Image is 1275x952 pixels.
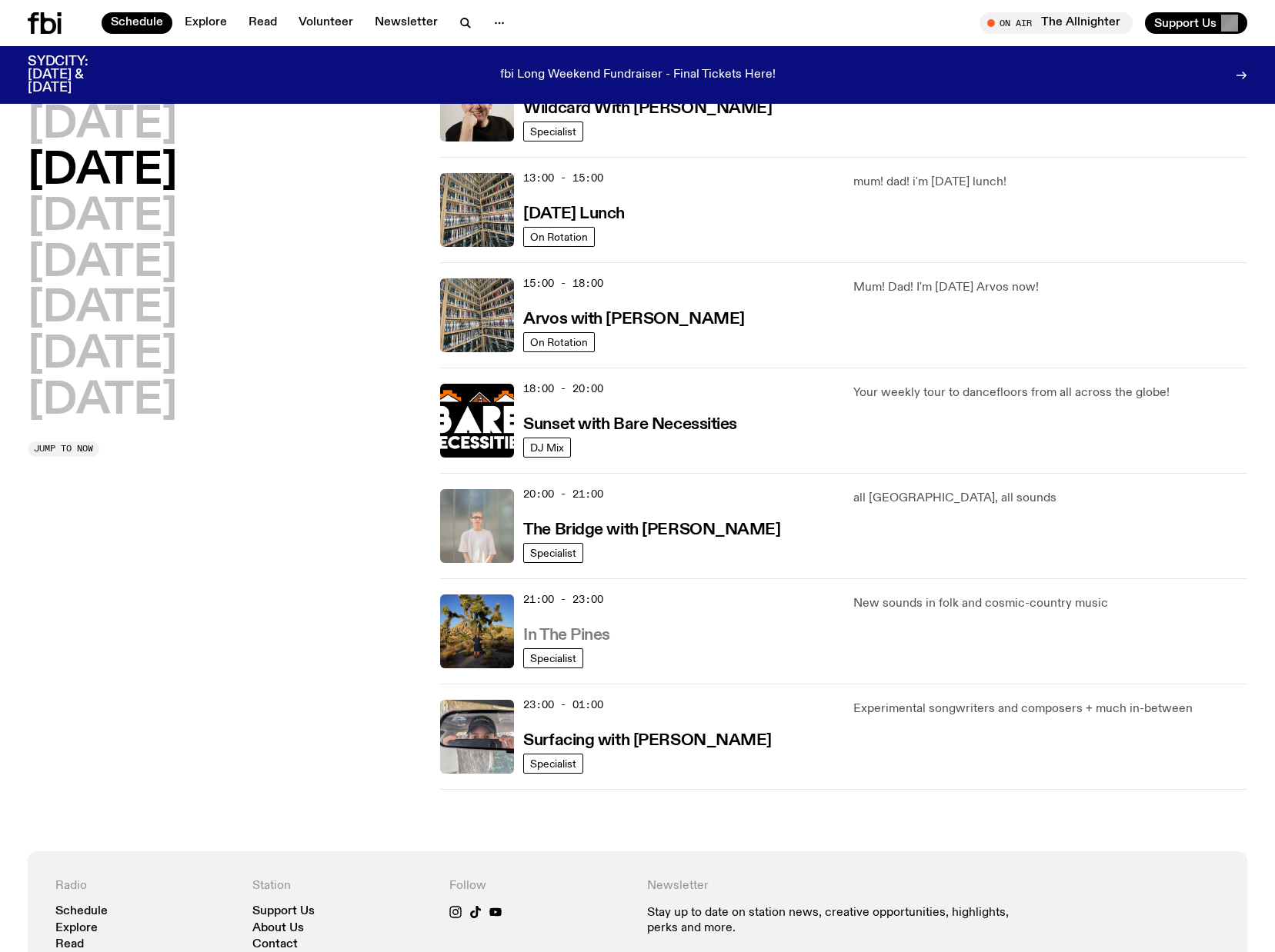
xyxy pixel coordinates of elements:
[440,384,514,458] img: Bare Necessities
[523,627,610,644] h3: In The Pines
[440,68,514,141] img: Stuart is smiling charmingly, wearing a black t-shirt against a stark white background.
[853,594,1247,613] p: New sounds in folk and cosmic-country music
[34,444,93,453] span: Jump to now
[55,879,234,894] h4: Radio
[530,337,588,348] span: On Rotation
[1154,16,1217,30] span: Support Us
[28,55,126,95] h3: SYDCITY: [DATE] & [DATE]
[853,173,1247,191] p: mum! dad! i'm [DATE] lunch!
[440,489,514,563] img: Mara stands in front of a frosted glass wall wearing a cream coloured t-shirt and black glasses. ...
[252,879,431,894] h4: Station
[523,730,772,749] a: Surfacing with [PERSON_NAME]
[523,414,737,433] a: Sunset with Bare Necessities
[365,12,447,34] a: Newsletter
[523,332,595,352] a: On Rotation
[523,171,603,185] span: 13:00 - 15:00
[523,206,625,222] h3: [DATE] Lunch
[523,697,603,712] span: 23:00 - 01:00
[28,150,177,193] button: [DATE]
[647,879,1023,894] h4: Newsletter
[102,12,172,34] a: Schedule
[239,12,286,34] a: Read
[523,308,744,328] a: Arvos with [PERSON_NAME]
[28,242,177,285] button: [DATE]
[523,121,583,141] a: Specialist
[523,98,772,117] a: Wildcard With [PERSON_NAME]
[28,334,177,377] button: [DATE]
[530,231,588,243] span: On Rotation
[440,278,514,352] img: A corner shot of the fbi music library
[853,700,1247,718] p: Experimental songwriters and composers + much in-between
[523,733,772,749] h3: Surfacing with [PERSON_NAME]
[440,594,514,668] img: Johanna stands in the middle distance amongst a desert scene with large cacti and trees. She is w...
[530,442,564,454] span: DJ Mix
[853,384,1247,402] p: Your weekly tour to dancefloors from all across the globe!
[530,126,576,138] span: Specialist
[28,288,177,331] button: [DATE]
[440,173,514,247] img: A corner shot of the fbi music library
[523,276,603,291] span: 15:00 - 18:00
[523,487,603,501] span: 20:00 - 21:00
[289,12,362,34] a: Volunteer
[523,311,744,328] h3: Arvos with [PERSON_NAME]
[252,923,304,934] a: About Us
[28,441,99,457] button: Jump to now
[530,653,576,664] span: Specialist
[523,624,610,644] a: In The Pines
[523,592,603,607] span: 21:00 - 23:00
[523,227,595,247] a: On Rotation
[523,522,780,538] h3: The Bridge with [PERSON_NAME]
[523,438,571,458] a: DJ Mix
[523,648,583,668] a: Specialist
[28,380,177,423] button: [DATE]
[449,879,628,894] h4: Follow
[55,939,84,950] a: Read
[853,278,1247,297] p: Mum! Dad! I'm [DATE] Arvos now!
[252,906,315,917] a: Support Us
[523,754,583,774] a: Specialist
[523,203,625,222] a: [DATE] Lunch
[647,906,1023,935] p: Stay up to date on station news, creative opportunities, highlights, perks and more.
[523,543,583,563] a: Specialist
[523,417,737,433] h3: Sunset with Bare Necessities
[500,68,776,82] p: fbi Long Weekend Fundraiser - Final Tickets Here!
[523,381,603,396] span: 18:00 - 20:00
[523,101,772,117] h3: Wildcard With [PERSON_NAME]
[175,12,236,34] a: Explore
[55,923,98,934] a: Explore
[55,906,108,917] a: Schedule
[1145,12,1247,34] button: Support Us
[252,939,298,950] a: Contact
[28,104,177,147] button: [DATE]
[523,519,780,538] a: The Bridge with [PERSON_NAME]
[980,12,1133,34] button: On AirThe Allnighter
[530,758,576,770] span: Specialist
[530,548,576,559] span: Specialist
[28,196,177,239] button: [DATE]
[853,489,1247,508] p: all [GEOGRAPHIC_DATA], all sounds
